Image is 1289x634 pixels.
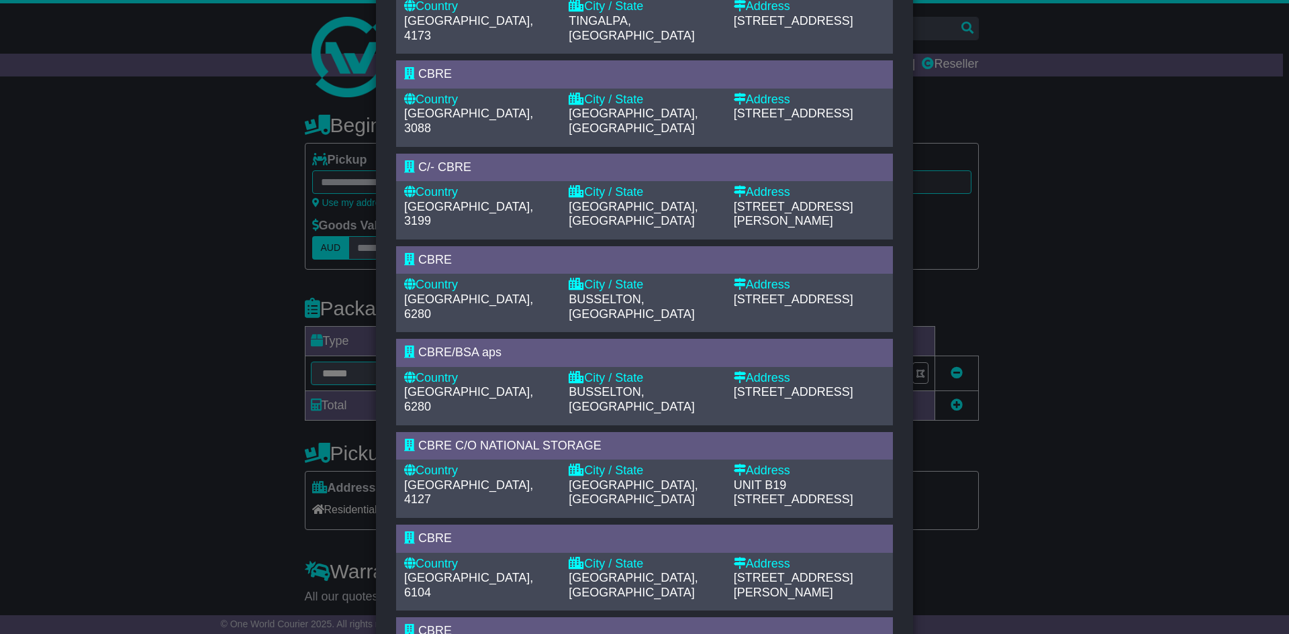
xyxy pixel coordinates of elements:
[404,571,533,599] span: [GEOGRAPHIC_DATA], 6104
[569,185,720,200] div: City / State
[404,293,533,321] span: [GEOGRAPHIC_DATA], 6280
[569,93,720,107] div: City / State
[404,557,555,572] div: Country
[734,385,853,399] span: [STREET_ADDRESS]
[734,571,853,599] span: [STREET_ADDRESS][PERSON_NAME]
[734,371,885,386] div: Address
[404,464,555,478] div: Country
[734,278,885,293] div: Address
[734,14,853,28] span: [STREET_ADDRESS]
[404,478,533,507] span: [GEOGRAPHIC_DATA], 4127
[418,346,502,359] span: CBRE/BSA aps
[404,107,533,135] span: [GEOGRAPHIC_DATA], 3088
[569,107,698,135] span: [GEOGRAPHIC_DATA], [GEOGRAPHIC_DATA]
[404,93,555,107] div: Country
[418,253,452,266] span: CBRE
[734,464,885,478] div: Address
[404,278,555,293] div: Country
[418,160,471,174] span: C/- CBRE
[569,200,698,228] span: [GEOGRAPHIC_DATA], [GEOGRAPHIC_DATA]
[569,14,694,42] span: TINGALPA, [GEOGRAPHIC_DATA]
[569,293,694,321] span: BUSSELTON, [GEOGRAPHIC_DATA]
[734,200,853,228] span: [STREET_ADDRESS][PERSON_NAME]
[734,293,853,306] span: [STREET_ADDRESS]
[569,278,720,293] div: City / State
[734,185,885,200] div: Address
[734,478,853,507] span: UNIT B19 [STREET_ADDRESS]
[734,107,853,120] span: [STREET_ADDRESS]
[569,571,698,599] span: [GEOGRAPHIC_DATA], [GEOGRAPHIC_DATA]
[418,531,452,545] span: CBRE
[404,371,555,386] div: Country
[418,67,452,81] span: CBRE
[404,385,533,413] span: [GEOGRAPHIC_DATA], 6280
[569,557,720,572] div: City / State
[734,557,885,572] div: Address
[569,464,720,478] div: City / State
[404,185,555,200] div: Country
[569,385,694,413] span: BUSSELTON, [GEOGRAPHIC_DATA]
[569,371,720,386] div: City / State
[404,200,533,228] span: [GEOGRAPHIC_DATA], 3199
[734,93,885,107] div: Address
[418,439,602,452] span: CBRE C/O NATIONAL STORAGE
[404,14,533,42] span: [GEOGRAPHIC_DATA], 4173
[569,478,698,507] span: [GEOGRAPHIC_DATA], [GEOGRAPHIC_DATA]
